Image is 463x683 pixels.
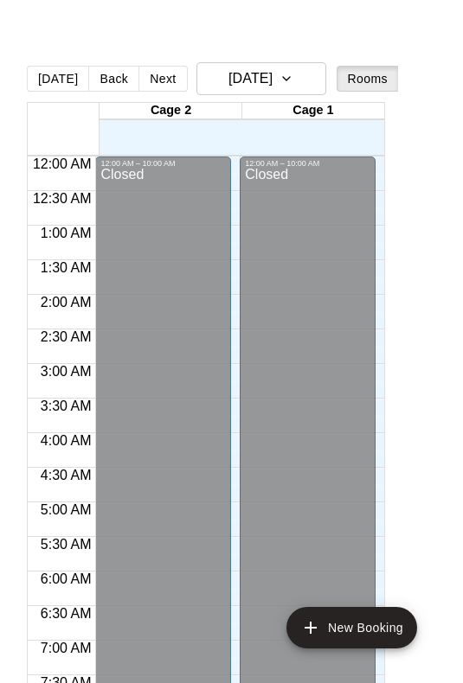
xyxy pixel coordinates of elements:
span: 5:00 AM [36,502,96,517]
span: 5:30 AM [36,537,96,552]
button: Staff [398,66,447,92]
span: 3:30 AM [36,399,96,413]
span: 12:00 AM [29,156,96,171]
h6: [DATE] [228,67,273,91]
span: 7:00 AM [36,641,96,655]
span: 2:00 AM [36,295,96,310]
div: 12:00 AM – 10:00 AM [100,159,226,168]
span: 4:00 AM [36,433,96,448]
span: 3:00 AM [36,364,96,379]
div: 12:00 AM – 10:00 AM [245,159,370,168]
div: Cage 1 [242,103,384,119]
span: 6:00 AM [36,571,96,586]
span: 12:30 AM [29,191,96,206]
div: Cage 2 [100,103,241,119]
button: [DATE] [27,66,89,92]
span: 4:30 AM [36,468,96,482]
button: Next [138,66,187,92]
span: 6:30 AM [36,606,96,621]
button: Rooms [337,66,399,92]
span: 1:00 AM [36,226,96,240]
button: Back [88,66,139,92]
span: 2:30 AM [36,329,96,344]
button: add [286,607,417,648]
button: [DATE] [196,62,326,95]
span: 1:30 AM [36,260,96,275]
